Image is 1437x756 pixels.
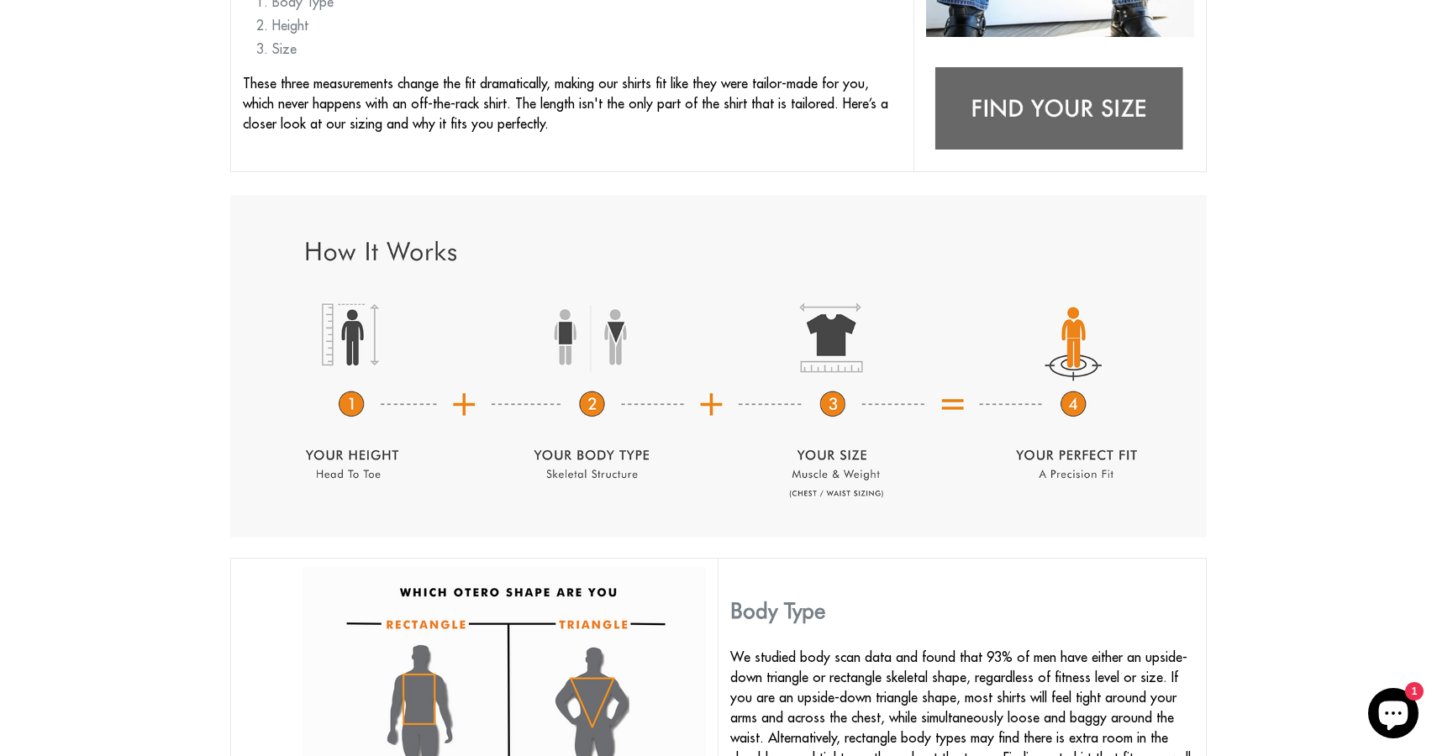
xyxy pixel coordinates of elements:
[243,73,901,134] p: These three measurements change the fit dramatically, making our shirts fit like they were tailor...
[272,39,901,59] li: Size
[230,195,1207,538] img: t-shirts for short fat guys
[926,57,1194,163] img: Find your size: tshirts for short guys
[730,597,1193,623] h3: Body Type
[1363,688,1424,743] inbox-online-store-chat: Shopify online store chat
[272,15,901,35] li: Height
